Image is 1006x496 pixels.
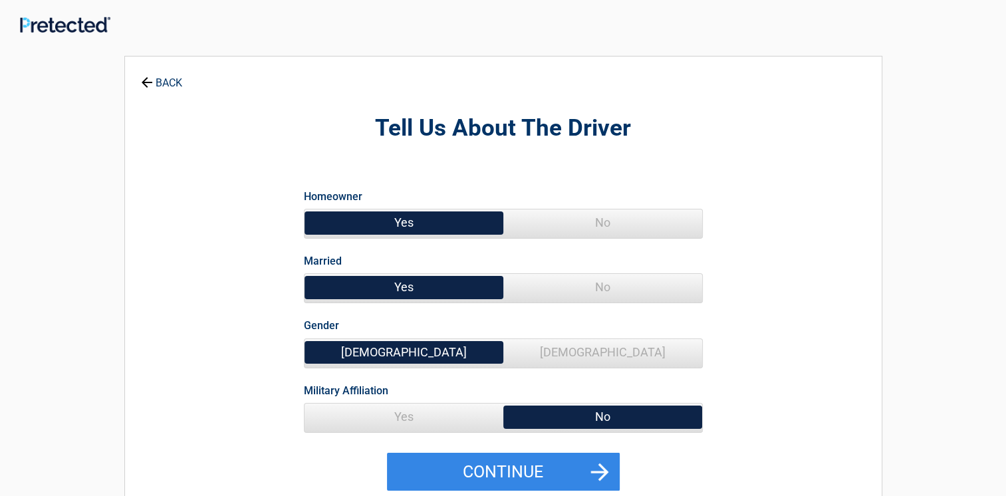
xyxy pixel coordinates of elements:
[20,17,110,33] img: Main Logo
[198,113,809,144] h2: Tell Us About The Driver
[503,339,702,366] span: [DEMOGRAPHIC_DATA]
[304,382,388,400] label: Military Affiliation
[503,274,702,301] span: No
[503,209,702,236] span: No
[305,274,503,301] span: Yes
[304,252,342,270] label: Married
[138,65,185,88] a: BACK
[503,404,702,430] span: No
[305,339,503,366] span: [DEMOGRAPHIC_DATA]
[305,209,503,236] span: Yes
[304,187,362,205] label: Homeowner
[387,453,620,491] button: Continue
[305,404,503,430] span: Yes
[304,316,339,334] label: Gender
